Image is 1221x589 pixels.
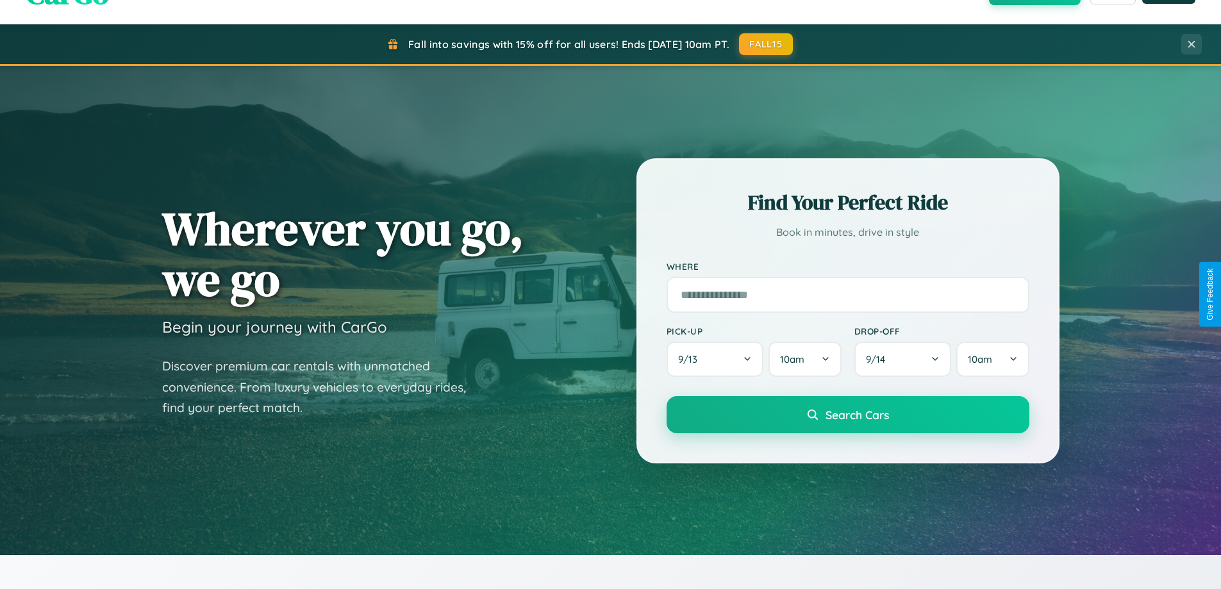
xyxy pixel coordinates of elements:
span: 9 / 13 [678,353,704,365]
p: Discover premium car rentals with unmatched convenience. From luxury vehicles to everyday rides, ... [162,356,483,419]
span: Search Cars [826,408,889,422]
p: Book in minutes, drive in style [667,223,1029,242]
span: 10am [780,353,804,365]
button: 9/13 [667,342,764,377]
button: 10am [956,342,1029,377]
h1: Wherever you go, we go [162,203,524,304]
div: Give Feedback [1206,269,1215,320]
h3: Begin your journey with CarGo [162,317,387,336]
label: Where [667,261,1029,272]
label: Pick-up [667,326,842,336]
button: 9/14 [854,342,952,377]
label: Drop-off [854,326,1029,336]
button: 10am [768,342,841,377]
button: FALL15 [739,33,793,55]
span: 9 / 14 [866,353,892,365]
button: Search Cars [667,396,1029,433]
h2: Find Your Perfect Ride [667,188,1029,217]
span: 10am [968,353,992,365]
span: Fall into savings with 15% off for all users! Ends [DATE] 10am PT. [408,38,729,51]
